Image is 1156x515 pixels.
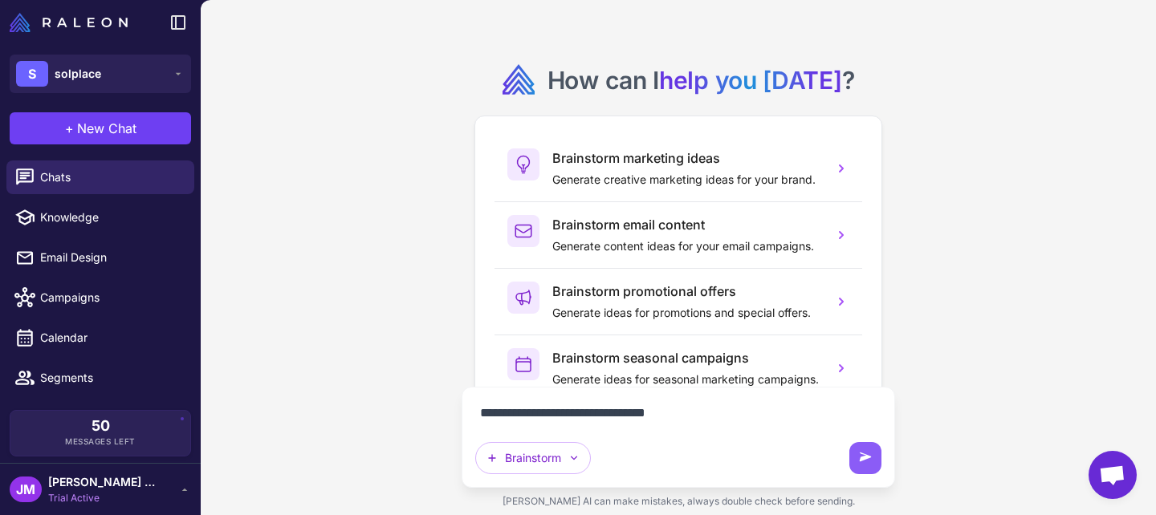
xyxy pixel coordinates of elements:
[6,401,194,435] a: Analytics
[65,119,74,138] span: +
[40,249,181,266] span: Email Design
[6,321,194,355] a: Calendar
[552,371,820,388] p: Generate ideas for seasonal marketing campaigns.
[6,160,194,194] a: Chats
[552,215,820,234] h3: Brainstorm email content
[462,488,895,515] div: [PERSON_NAME] AI can make mistakes, always double check before sending.
[40,289,181,306] span: Campaigns
[77,119,136,138] span: New Chat
[48,491,161,505] span: Trial Active
[552,304,820,322] p: Generate ideas for promotions and special offers.
[6,281,194,314] a: Campaigns
[552,148,820,168] h3: Brainstorm marketing ideas
[40,409,181,427] span: Analytics
[10,112,191,144] button: +New Chat
[475,442,591,474] button: Brainstorm
[16,61,48,87] div: S
[552,237,820,255] p: Generate content ideas for your email campaigns.
[6,241,194,274] a: Email Design
[6,201,194,234] a: Knowledge
[10,13,134,32] a: Raleon Logo
[40,369,181,387] span: Segments
[40,168,181,186] span: Chats
[92,419,110,433] span: 50
[552,348,820,367] h3: Brainstorm seasonal campaigns
[40,329,181,347] span: Calendar
[65,436,136,448] span: Messages Left
[40,209,181,226] span: Knowledge
[547,64,855,96] h2: How can I ?
[10,476,42,502] div: JM
[552,171,820,189] p: Generate creative marketing ideas for your brand.
[1089,451,1137,499] div: Open chat
[659,66,842,95] span: help you [DATE]
[55,65,101,83] span: solplace
[10,13,128,32] img: Raleon Logo
[6,361,194,395] a: Segments
[10,55,191,93] button: Ssolplace
[552,282,820,301] h3: Brainstorm promotional offers
[48,473,161,491] span: [PERSON_NAME] Claufer [PERSON_NAME]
